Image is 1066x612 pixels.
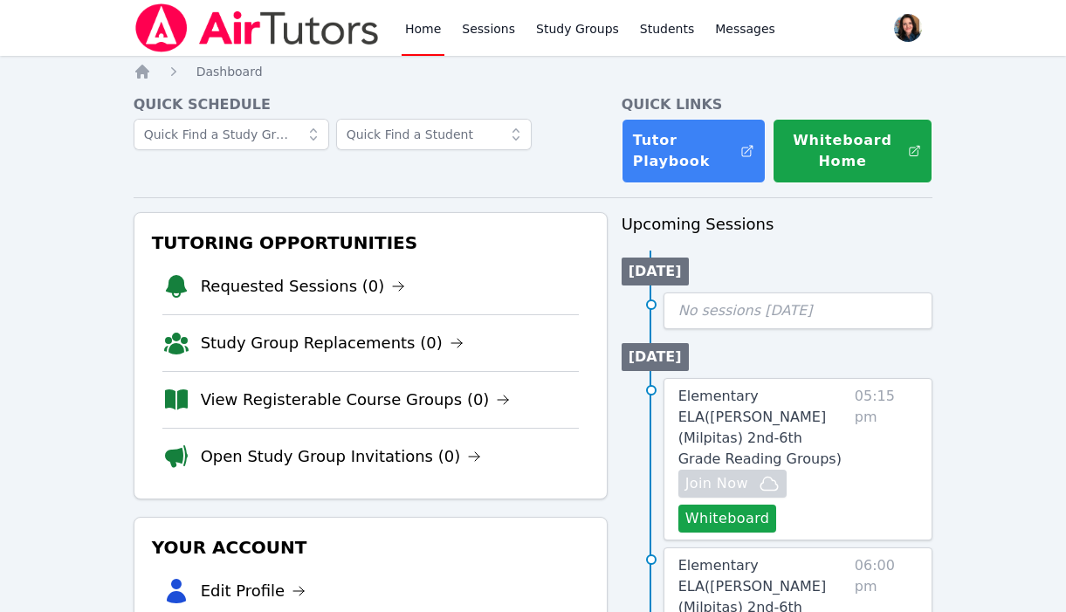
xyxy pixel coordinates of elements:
h4: Quick Links [622,94,933,115]
a: Study Group Replacements (0) [201,331,464,355]
span: 05:15 pm [855,386,918,533]
span: Elementary ELA ( [PERSON_NAME] (Milpitas) 2nd-6th Grade Reading Groups ) [678,388,842,467]
a: View Registerable Course Groups (0) [201,388,511,412]
h3: Your Account [148,532,593,563]
img: Air Tutors [134,3,381,52]
button: Join Now [678,470,787,498]
a: Elementary ELA([PERSON_NAME] (Milpitas) 2nd-6th Grade Reading Groups) [678,386,848,470]
h3: Tutoring Opportunities [148,227,593,258]
button: Whiteboard Home [773,119,932,183]
input: Quick Find a Student [336,119,532,150]
a: Open Study Group Invitations (0) [201,444,482,469]
a: Dashboard [196,63,263,80]
span: Dashboard [196,65,263,79]
nav: Breadcrumb [134,63,933,80]
button: Whiteboard [678,505,777,533]
span: Messages [715,20,775,38]
a: Edit Profile [201,579,306,603]
span: Join Now [685,473,748,494]
li: [DATE] [622,258,689,285]
a: Requested Sessions (0) [201,274,406,299]
li: [DATE] [622,343,689,371]
h4: Quick Schedule [134,94,608,115]
a: Tutor Playbook [622,119,766,183]
h3: Upcoming Sessions [622,212,933,237]
span: No sessions [DATE] [678,302,813,319]
input: Quick Find a Study Group [134,119,329,150]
